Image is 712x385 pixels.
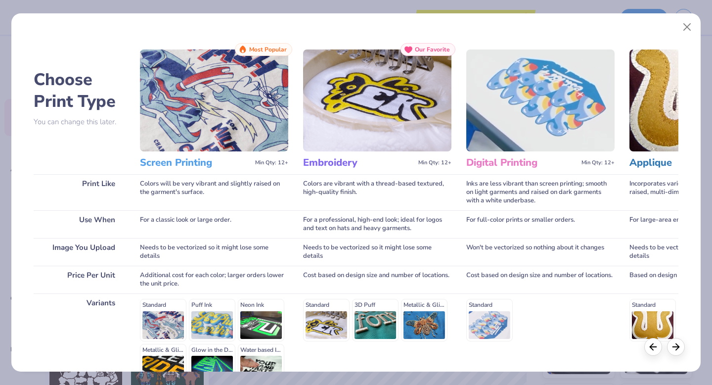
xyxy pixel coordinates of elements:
[303,174,451,210] div: Colors are vibrant with a thread-based textured, high-quality finish.
[34,174,125,210] div: Print Like
[140,49,288,151] img: Screen Printing
[255,159,288,166] span: Min Qty: 12+
[466,210,615,238] div: For full-color prints or smaller orders.
[466,238,615,266] div: Won't be vectorized so nothing about it changes
[140,210,288,238] div: For a classic look or large order.
[581,159,615,166] span: Min Qty: 12+
[140,238,288,266] div: Needs to be vectorized so it might lose some details
[303,210,451,238] div: For a professional, high-end look; ideal for logos and text on hats and heavy garments.
[34,238,125,266] div: Image You Upload
[466,174,615,210] div: Inks are less vibrant than screen printing; smooth on light garments and raised on dark garments ...
[249,46,287,53] span: Most Popular
[415,46,450,53] span: Our Favorite
[34,210,125,238] div: Use When
[303,238,451,266] div: Needs to be vectorized so it might lose some details
[466,156,578,169] h3: Digital Printing
[466,49,615,151] img: Digital Printing
[140,174,288,210] div: Colors will be very vibrant and slightly raised on the garment's surface.
[34,266,125,293] div: Price Per Unit
[466,266,615,293] div: Cost based on design size and number of locations.
[303,266,451,293] div: Cost based on design size and number of locations.
[140,266,288,293] div: Additional cost for each color; larger orders lower the unit price.
[303,156,414,169] h3: Embroidery
[678,18,697,37] button: Close
[140,156,251,169] h3: Screen Printing
[418,159,451,166] span: Min Qty: 12+
[34,118,125,126] p: You can change this later.
[34,69,125,112] h2: Choose Print Type
[303,49,451,151] img: Embroidery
